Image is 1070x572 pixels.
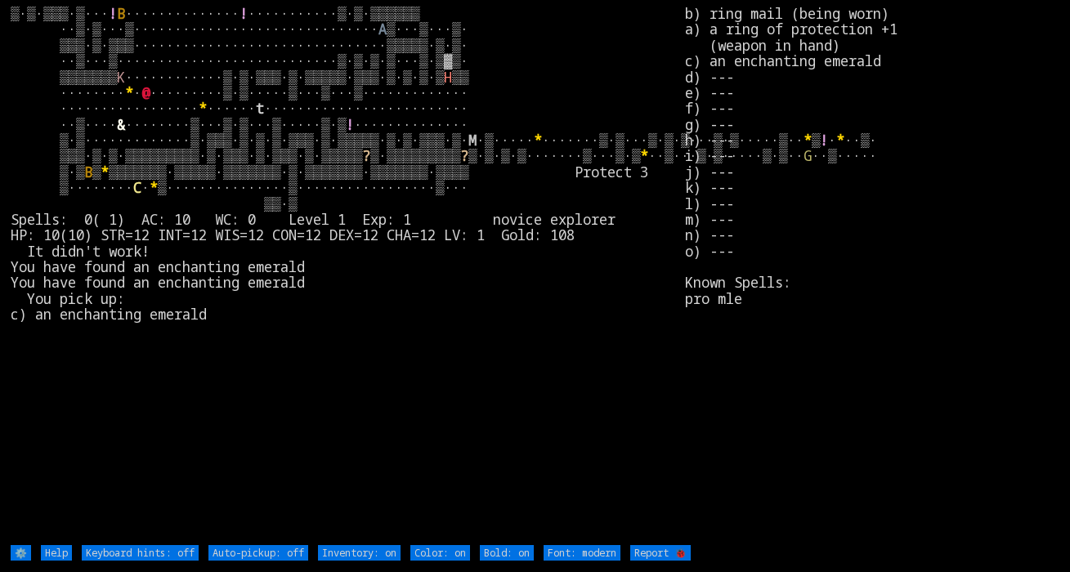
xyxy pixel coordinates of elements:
[208,545,308,561] input: Auto-pickup: off
[444,68,452,87] font: H
[82,545,199,561] input: Keyboard hints: off
[117,4,125,23] font: B
[346,115,354,134] font: !
[133,178,141,197] font: C
[117,115,125,134] font: &
[318,545,401,561] input: Inventory: on
[460,146,468,165] font: ?
[256,99,264,118] font: t
[362,146,370,165] font: ?
[378,20,387,38] font: A
[630,545,691,561] input: Report 🐞
[84,163,92,181] font: B
[117,68,125,87] font: K
[109,4,117,23] font: !
[480,545,534,561] input: Bold: on
[544,545,620,561] input: Font: modern
[11,545,31,561] input: ⚙️
[685,6,1059,543] stats: b) ring mail (being worn) a) a ring of protection +1 (weapon in hand) c) an enchanting emerald d)...
[141,83,150,102] font: @
[468,131,477,150] font: M
[11,6,685,543] larn: ▒·▒·▒▒▒·▒··· ·············· ···········▒·▒·▒▒▒▒▒▒ ··▒·▒···▒······························ ▒···▒··...
[240,4,248,23] font: !
[410,545,470,561] input: Color: on
[41,545,72,561] input: Help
